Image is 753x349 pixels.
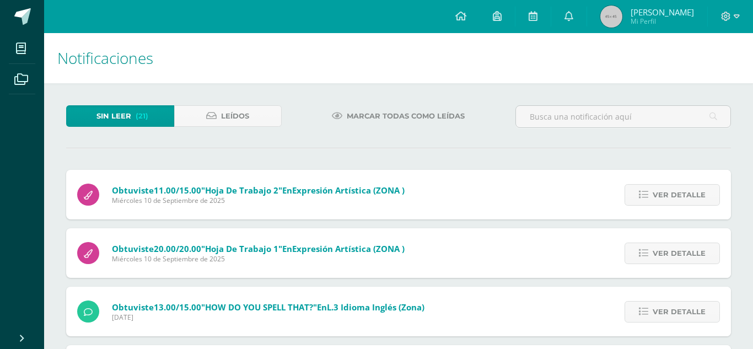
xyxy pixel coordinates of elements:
span: Miércoles 10 de Septiembre de 2025 [112,254,405,264]
input: Busca una notificación aquí [516,106,730,127]
span: (21) [136,106,148,126]
span: Miércoles 10 de Septiembre de 2025 [112,196,405,205]
span: Leídos [221,106,249,126]
span: Marcar todas como leídas [347,106,465,126]
span: [DATE] [112,313,424,322]
span: 13.00/15.00 [154,302,201,313]
span: "HOW DO YOU SPELL THAT?" [201,302,317,313]
img: 45x45 [600,6,622,28]
a: Leídos [174,105,282,127]
span: Ver detalle [653,243,706,264]
span: Notificaciones [57,47,153,68]
span: L.3 Idioma Inglés (Zona) [327,302,424,313]
span: Ver detalle [653,302,706,322]
span: Expresión Artística (ZONA ) [292,243,405,254]
span: Obtuviste en [112,243,405,254]
span: 20.00/20.00 [154,243,201,254]
span: Ver detalle [653,185,706,205]
span: Obtuviste en [112,302,424,313]
a: Marcar todas como leídas [318,105,478,127]
span: [PERSON_NAME] [631,7,694,18]
a: Sin leer(21) [66,105,174,127]
span: Sin leer [96,106,131,126]
span: Obtuviste en [112,185,405,196]
span: 11.00/15.00 [154,185,201,196]
span: "hoja de trabajo 2" [201,185,282,196]
span: "hoja de trabajo 1" [201,243,282,254]
span: Expresión Artística (ZONA ) [292,185,405,196]
span: Mi Perfil [631,17,694,26]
